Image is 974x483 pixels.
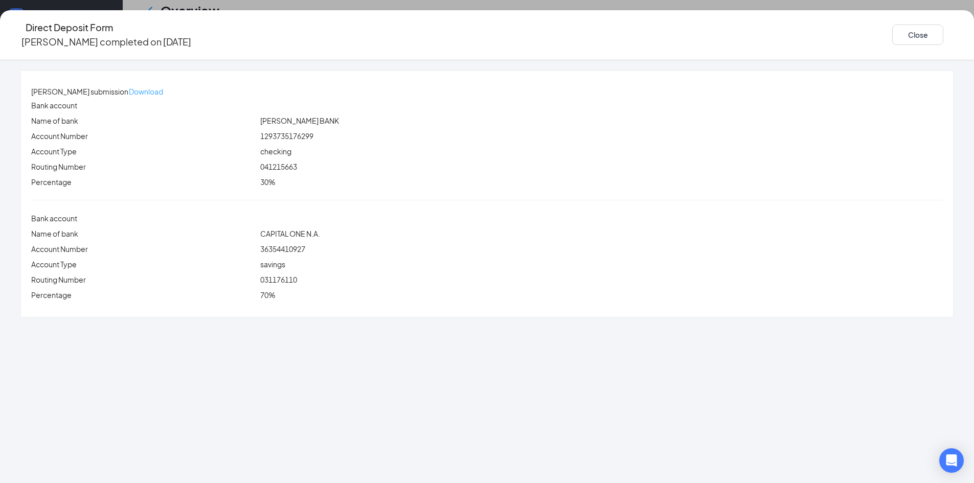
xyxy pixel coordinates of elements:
[31,161,256,172] p: Routing Number
[260,162,297,171] span: 041215663
[260,177,276,187] span: 30%
[31,100,256,111] p: Bank account
[260,290,276,300] span: 70%
[31,228,256,239] p: Name of bank
[260,147,291,156] span: checking
[31,259,256,270] p: Account Type
[128,83,164,100] button: Download
[129,86,163,97] p: Download
[260,229,320,238] span: CAPITAL ONE N.A.
[939,448,964,473] div: Open Intercom Messenger
[21,35,191,49] p: [PERSON_NAME] completed on [DATE]
[26,20,113,35] h4: Direct Deposit Form
[31,213,256,224] p: Bank account
[31,87,128,96] span: [PERSON_NAME] submission
[31,146,256,157] p: Account Type
[31,115,256,126] p: Name of bank
[31,274,256,285] p: Routing Number
[260,275,297,284] span: 031176110
[260,260,285,269] span: savings
[892,25,943,45] button: Close
[260,131,313,141] span: 1293735176299
[31,130,256,142] p: Account Number
[31,243,256,255] p: Account Number
[31,289,256,301] p: Percentage
[260,244,305,254] span: 36354410927
[31,176,256,188] p: Percentage
[260,116,339,125] span: [PERSON_NAME] BANK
